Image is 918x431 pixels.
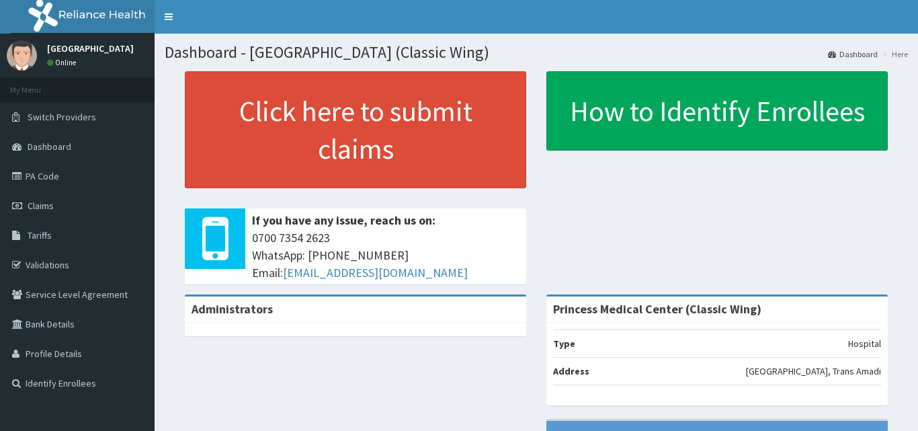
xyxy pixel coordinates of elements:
span: Tariffs [28,229,52,241]
b: Administrators [192,301,273,317]
p: [GEOGRAPHIC_DATA] [47,44,134,53]
span: Claims [28,200,54,212]
a: Click here to submit claims [185,71,526,188]
span: Dashboard [28,141,71,153]
strong: Princess Medical Center (Classic Wing) [553,301,761,317]
span: Switch Providers [28,111,96,123]
b: If you have any issue, reach us on: [252,212,435,228]
a: [EMAIL_ADDRESS][DOMAIN_NAME] [283,265,468,280]
a: Dashboard [828,48,878,60]
a: How to Identify Enrollees [546,71,888,151]
span: 0700 7354 2623 WhatsApp: [PHONE_NUMBER] Email: [252,229,519,281]
p: Hospital [848,337,881,350]
li: Here [879,48,908,60]
b: Type [553,338,575,350]
a: Online [47,58,79,67]
b: Address [553,365,589,377]
p: [GEOGRAPHIC_DATA], Trans Amadi [746,364,881,378]
h1: Dashboard - [GEOGRAPHIC_DATA] (Classic Wing) [165,44,908,61]
img: User Image [7,40,37,71]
